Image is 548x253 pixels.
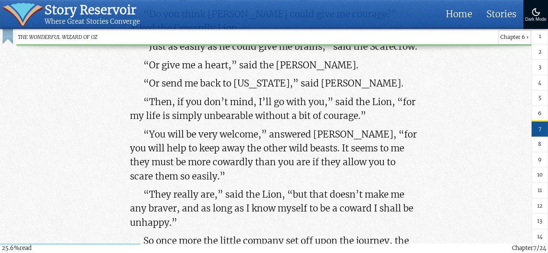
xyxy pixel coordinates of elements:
span: 8 [538,140,542,148]
p: “They really are,” said the Lion, “but that doesn’t make me any braver, and as long as I know mys... [130,188,418,230]
span: 7 [538,125,542,133]
img: icon of book with waver spilling out. [3,3,43,26]
p: “Then, if you don’t mind, I’ll go with you,” said the Lion, “for my life is simply unbearable wit... [130,95,418,123]
span: Chapter 6 › [498,30,531,45]
a: 12 [532,199,548,214]
a: 13 [532,214,548,229]
a: 14 [532,229,548,245]
span: 25.6% [2,244,19,252]
span: 3 [538,63,542,71]
a: 11 [532,183,548,199]
span: 6 [538,109,542,118]
div: Dark Mode [525,17,546,22]
span: 9 [538,156,542,164]
a: 4 [532,75,548,91]
span: 5 [538,94,542,102]
img: Turn On Dark Mode [531,7,541,17]
a: 1 [532,29,548,45]
span: 4 [538,79,542,87]
a: 5 [532,90,548,106]
span: 1 [539,32,541,41]
p: “Or send me back to [US_STATE],” said [PERSON_NAME]. [130,77,418,90]
div: Where Great Stories Converge [45,18,140,26]
span: 14 [537,233,543,241]
a: 3 [532,60,548,75]
span: 12 [537,202,542,210]
span: 10 [537,171,543,179]
div: Chapter /24 [512,244,546,253]
span: 11 [538,186,542,195]
p: “Or give me a heart,” said the [PERSON_NAME]. [130,58,418,72]
span: 2 [538,48,542,56]
span: 7 [533,244,537,252]
a: 7 [532,122,548,137]
div: read [2,244,32,253]
div: Story Reservoir [45,3,140,18]
a: 10 [532,167,548,183]
p: “You will be very welcome,” answered [PERSON_NAME], “for you will help to keep away the other wil... [130,128,418,183]
a: 9 [532,152,548,168]
a: 8 [532,137,548,152]
a: 6 [532,106,548,122]
span: THE WONDERFUL WIZARD OF OZ [17,33,495,42]
span: 13 [537,217,542,225]
a: 2 [532,45,548,60]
